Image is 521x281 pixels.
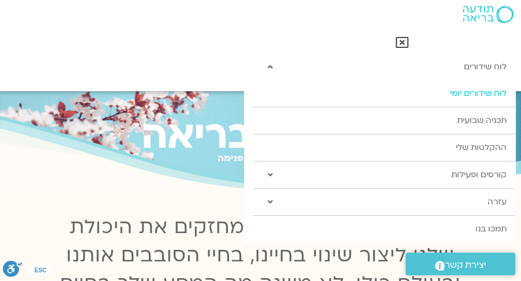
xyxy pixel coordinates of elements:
a: לוח שידורים יומי [253,80,515,107]
a: תכניה שבועית [253,107,515,134]
a: תמכו בנו [244,216,515,242]
span: יצירת קשר [445,257,486,273]
img: תודעה בריאה [463,6,513,23]
a: קורסים ופעילות [253,162,515,188]
a: יצירת קשר [406,253,515,275]
a: ההקלטות שלי [253,134,515,161]
a: עזרה [253,189,515,215]
a: לוח שידורים [253,54,515,80]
